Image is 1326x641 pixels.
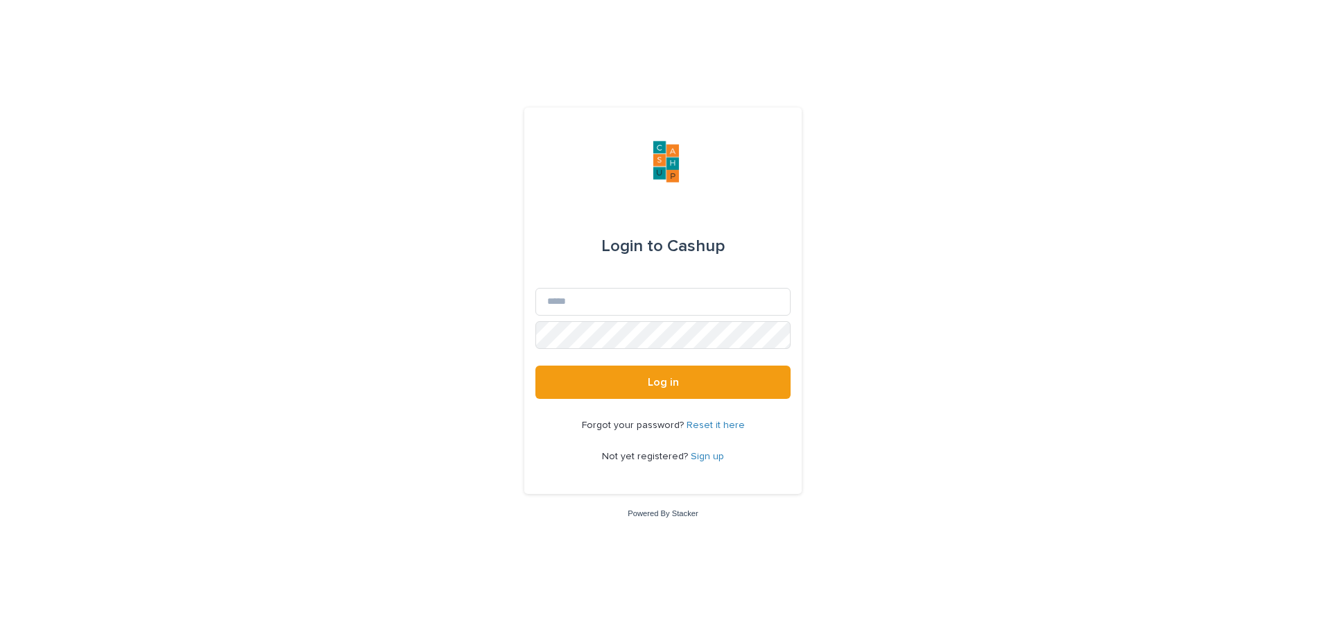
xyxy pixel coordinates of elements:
span: Forgot your password? [582,420,687,430]
span: Login to [601,238,663,255]
img: nkRWLAT9mIs6l94l4jbQ [643,141,682,182]
span: Log in [648,377,679,388]
span: Not yet registered? [602,452,691,461]
div: Cashup [601,227,725,266]
button: Log in [535,366,791,399]
a: Sign up [691,452,724,461]
a: Reset it here [687,420,745,430]
a: Powered By Stacker [628,509,698,518]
